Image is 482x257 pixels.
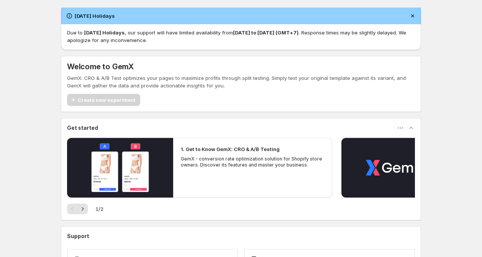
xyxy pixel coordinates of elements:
h2: 1. Get to Know GemX: CRO & A/B Testing [181,145,280,153]
h2: [DATE] Holidays [75,12,115,20]
strong: [DATE] Holidays [84,30,125,36]
p: Due to , our support will have limited availability from . Response times may be slightly delayed... [67,29,415,44]
p: GemX: CRO & A/B Test optimizes your pages to maximize profits through split testing. Simply test ... [67,74,415,89]
h3: Get started [67,124,98,132]
span: 1 / 2 [95,205,103,213]
h5: Welcome to GemX [67,62,134,71]
strong: [DATE] to [DATE] (GMT+7) [233,30,299,36]
p: GemX - conversion rate optimization solution for Shopify store owners. Discover its features and ... [181,156,325,168]
h3: Support [67,232,89,240]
